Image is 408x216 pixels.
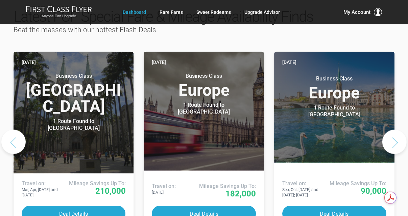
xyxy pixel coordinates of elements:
[344,8,371,16] span: My Account
[282,75,386,101] h3: Europe
[1,130,26,154] button: Previous slide
[31,73,116,79] small: Business Class
[22,58,36,66] time: [DATE]
[196,6,231,18] a: Sweet Redeems
[152,73,256,98] h3: Europe
[26,14,92,19] small: Anyone Can Upgrade
[26,5,92,13] img: First Class Flyer
[162,73,246,79] small: Business Class
[22,73,126,115] h3: [GEOGRAPHIC_DATA]
[292,75,377,82] small: Business Class
[160,6,183,18] a: Rare Fares
[244,6,280,18] a: Upgrade Advisor
[152,58,166,66] time: [DATE]
[344,8,382,16] button: My Account
[162,102,246,115] div: 1 Route Found to [GEOGRAPHIC_DATA]
[123,6,146,18] a: Dashboard
[282,58,296,66] time: [DATE]
[26,5,92,19] a: First Class FlyerAnyone Can Upgrade
[14,26,156,34] span: Beat the masses with our hottest Flash Deals
[292,104,377,118] div: 1 Route Found to [GEOGRAPHIC_DATA]
[382,130,407,154] button: Next slide
[31,118,116,131] div: 1 Route Found to [GEOGRAPHIC_DATA]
